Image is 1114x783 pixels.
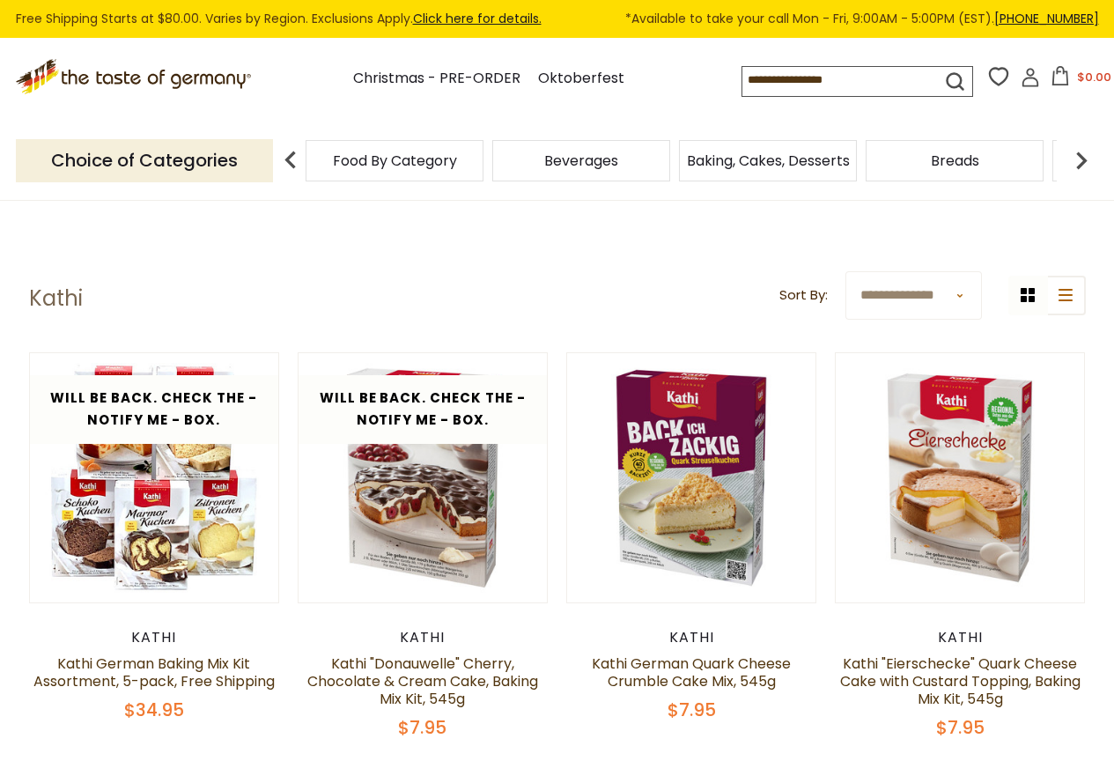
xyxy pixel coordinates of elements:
div: Kathi [29,629,280,646]
div: Free Shipping Starts at $80.00. Varies by Region. Exclusions Apply. [16,9,1099,29]
a: Beverages [544,154,618,167]
a: Kathi German Quark Cheese Crumble Cake Mix, 545g [592,654,791,691]
a: Oktoberfest [538,67,624,91]
a: Baking, Cakes, Desserts [687,154,850,167]
img: Kathi German Baking Mix Kit Assortment, 5-pack, Free Shipping [30,353,279,602]
img: Kathi German Quark Cheese Crumble Cake Mix, 545g [567,353,816,602]
img: Kathi "Donauwelle" Cherry, Chocolate & Cream Cake, Baking Mix Kit, 545g [299,353,548,602]
a: Click here for details. [413,10,542,27]
a: Kathi "Donauwelle" Cherry, Chocolate & Cream Cake, Baking Mix Kit, 545g [307,654,538,709]
span: $0.00 [1077,69,1111,85]
a: Kathi German Baking Mix Kit Assortment, 5-pack, Free Shipping [33,654,275,691]
a: Kathi "Eierschecke" Quark Cheese Cake with Custard Topping, Baking Mix Kit, 545g [840,654,1081,709]
div: Kathi [298,629,549,646]
h1: Kathi [29,285,83,312]
label: Sort By: [779,284,828,307]
span: $7.95 [936,715,985,740]
span: *Available to take your call Mon - Fri, 9:00AM - 5:00PM (EST). [625,9,1099,29]
img: previous arrow [273,143,308,178]
span: $7.95 [668,698,716,722]
img: next arrow [1064,143,1099,178]
span: $7.95 [398,715,446,740]
a: Christmas - PRE-ORDER [353,67,520,91]
div: Kathi [566,629,817,646]
a: Food By Category [333,154,457,167]
a: Breads [931,154,979,167]
img: Kathi "Eierschecke" Quark Cheese Cake with Custard Topping, Baking Mix Kit, 545g [836,353,1085,602]
a: [PHONE_NUMBER] [994,10,1099,27]
div: Kathi [835,629,1086,646]
p: Choice of Categories [16,139,273,182]
span: $34.95 [124,698,184,722]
